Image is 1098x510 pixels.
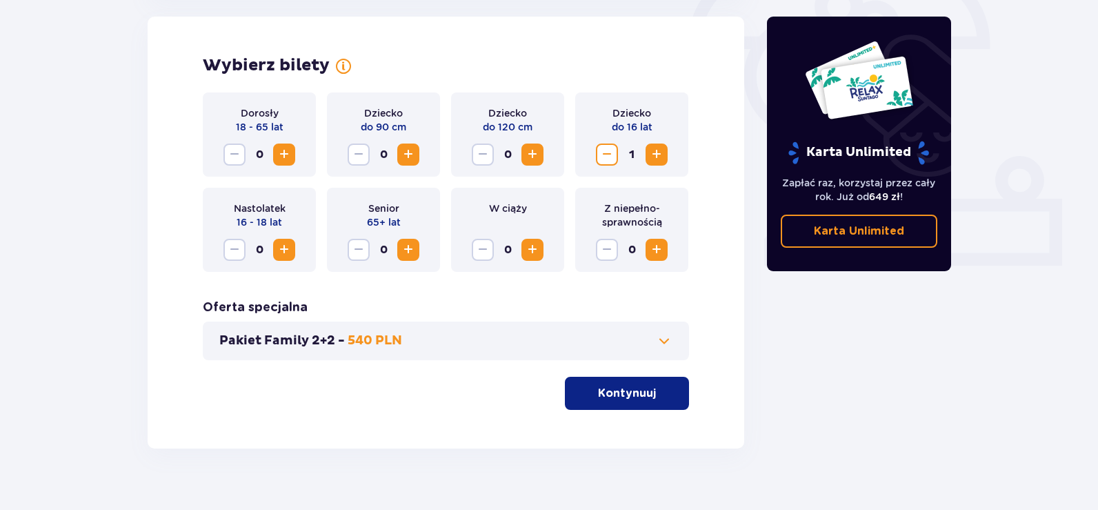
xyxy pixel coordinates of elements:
[236,120,283,134] p: 18 - 65 lat
[483,120,532,134] p: do 120 cm
[646,144,668,166] button: Zwiększ
[203,300,308,316] h3: Oferta specjalna
[361,120,406,134] p: do 90 cm
[869,191,900,202] span: 649 zł
[203,55,330,76] h2: Wybierz bilety
[612,120,652,134] p: do 16 lat
[521,144,543,166] button: Zwiększ
[372,144,395,166] span: 0
[237,215,282,229] p: 16 - 18 lat
[781,215,938,248] a: Karta Unlimited
[781,176,938,204] p: Zapłać raz, korzystaj przez cały rok. Już od !
[596,144,618,166] button: Zmniejsz
[397,239,419,261] button: Zwiększ
[814,224,904,239] p: Karta Unlimited
[241,106,279,120] p: Dorosły
[621,239,643,261] span: 0
[472,144,494,166] button: Zmniejsz
[489,202,527,215] p: W ciąży
[273,239,295,261] button: Zwiększ
[248,144,270,166] span: 0
[223,144,246,166] button: Zmniejsz
[488,106,527,120] p: Dziecko
[621,144,643,166] span: 1
[565,377,689,410] button: Kontynuuj
[472,239,494,261] button: Zmniejsz
[586,202,677,229] p: Z niepełno­sprawnością
[646,239,668,261] button: Zwiększ
[248,239,270,261] span: 0
[348,333,402,349] p: 540 PLN
[364,106,403,120] p: Dziecko
[234,202,286,215] p: Nastolatek
[497,239,519,261] span: 0
[521,239,543,261] button: Zwiększ
[223,239,246,261] button: Zmniejsz
[372,239,395,261] span: 0
[787,141,930,165] p: Karta Unlimited
[367,215,401,229] p: 65+ lat
[219,333,345,349] p: Pakiet Family 2+2 -
[348,239,370,261] button: Zmniejsz
[612,106,651,120] p: Dziecko
[497,144,519,166] span: 0
[273,144,295,166] button: Zwiększ
[368,202,399,215] p: Senior
[219,333,672,349] button: Pakiet Family 2+2 -540 PLN
[598,386,656,401] p: Kontynuuj
[348,144,370,166] button: Zmniejsz
[804,40,914,120] img: Dwie karty całoroczne do Suntago z napisem 'UNLIMITED RELAX', na białym tle z tropikalnymi liśćmi...
[397,144,419,166] button: Zwiększ
[596,239,618,261] button: Zmniejsz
